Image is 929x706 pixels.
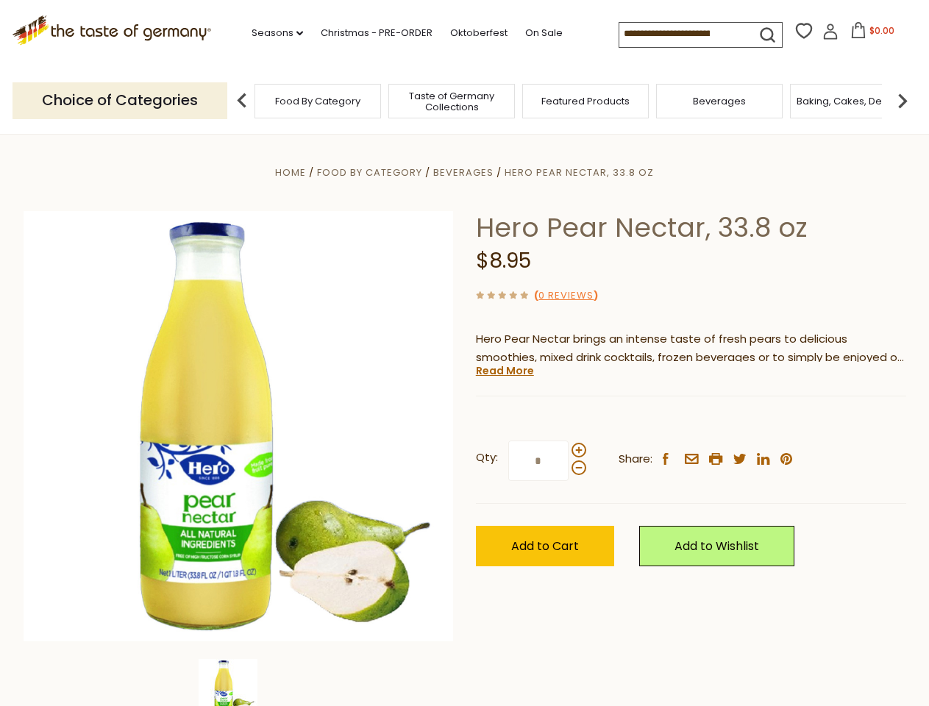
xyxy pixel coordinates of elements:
[433,165,494,179] a: Beverages
[869,24,894,37] span: $0.00
[476,246,531,275] span: $8.95
[693,96,746,107] a: Beverages
[275,165,306,179] a: Home
[619,450,652,468] span: Share:
[511,538,579,555] span: Add to Cart
[538,288,594,304] a: 0 Reviews
[24,211,454,641] img: Hero Pear Nectar, 33.8 oz
[393,90,510,113] a: Taste of Germany Collections
[476,330,906,367] p: Hero Pear Nectar brings an intense taste of fresh pears to delicious smoothies, mixed drink cockt...
[888,86,917,115] img: next arrow
[508,441,569,481] input: Qty:
[476,211,906,244] h1: Hero Pear Nectar, 33.8 oz
[227,86,257,115] img: previous arrow
[639,526,794,566] a: Add to Wishlist
[275,96,360,107] a: Food By Category
[317,165,422,179] a: Food By Category
[450,25,508,41] a: Oktoberfest
[13,82,227,118] p: Choice of Categories
[841,22,904,44] button: $0.00
[525,25,563,41] a: On Sale
[321,25,433,41] a: Christmas - PRE-ORDER
[541,96,630,107] a: Featured Products
[476,363,534,378] a: Read More
[797,96,911,107] a: Baking, Cakes, Desserts
[476,526,614,566] button: Add to Cart
[505,165,654,179] a: Hero Pear Nectar, 33.8 oz
[252,25,303,41] a: Seasons
[476,449,498,467] strong: Qty:
[534,288,598,302] span: ( )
